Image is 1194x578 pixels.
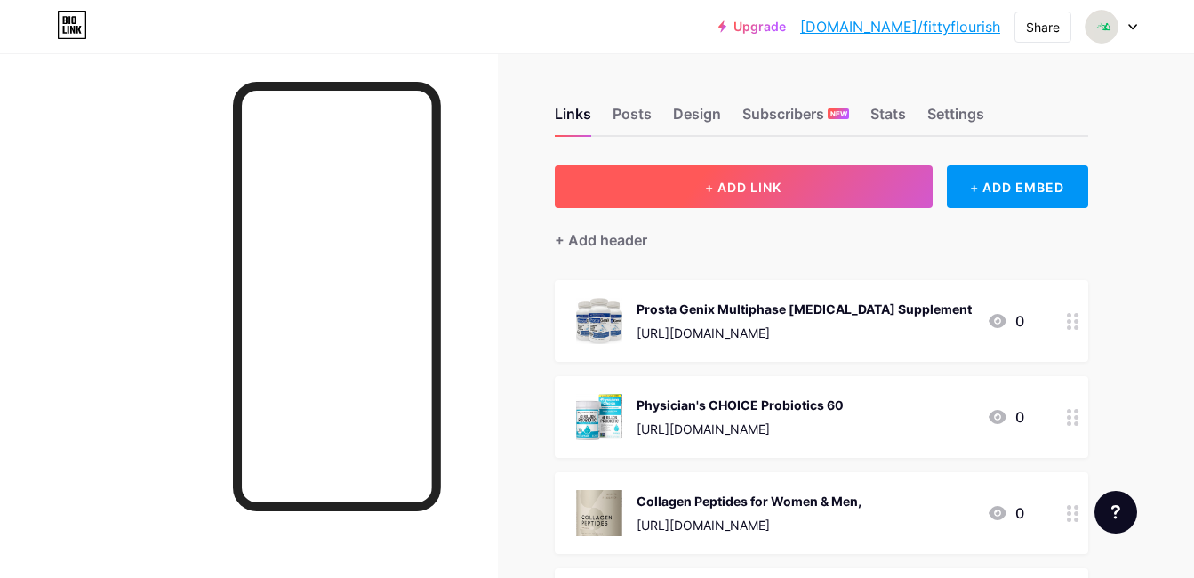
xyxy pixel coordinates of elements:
[576,298,622,344] img: Prosta Genix Multiphase Prostate Supplement
[800,16,1000,37] a: [DOMAIN_NAME]/fittyflourish
[718,20,786,34] a: Upgrade
[613,103,652,135] div: Posts
[555,165,933,208] button: + ADD LINK
[555,229,647,251] div: + Add header
[987,406,1024,428] div: 0
[637,396,844,414] div: Physician's CHOICE Probiotics 60
[637,420,844,438] div: [URL][DOMAIN_NAME]
[947,165,1088,208] div: + ADD EMBED
[705,180,781,195] span: + ADD LINK
[742,103,849,135] div: Subscribers
[870,103,906,135] div: Stats
[637,492,861,510] div: Collagen Peptides for Women & Men,
[637,300,972,318] div: Prosta Genix Multiphase [MEDICAL_DATA] Supplement
[576,490,622,536] img: Collagen Peptides for Women & Men,
[637,516,861,534] div: [URL][DOMAIN_NAME]
[987,502,1024,524] div: 0
[673,103,721,135] div: Design
[637,324,972,342] div: [URL][DOMAIN_NAME]
[987,310,1024,332] div: 0
[555,103,591,135] div: Links
[927,103,984,135] div: Settings
[1026,18,1060,36] div: Share
[576,394,622,440] img: Physician's CHOICE Probiotics 60
[830,108,847,119] span: NEW
[1085,10,1118,44] img: fittyflourish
